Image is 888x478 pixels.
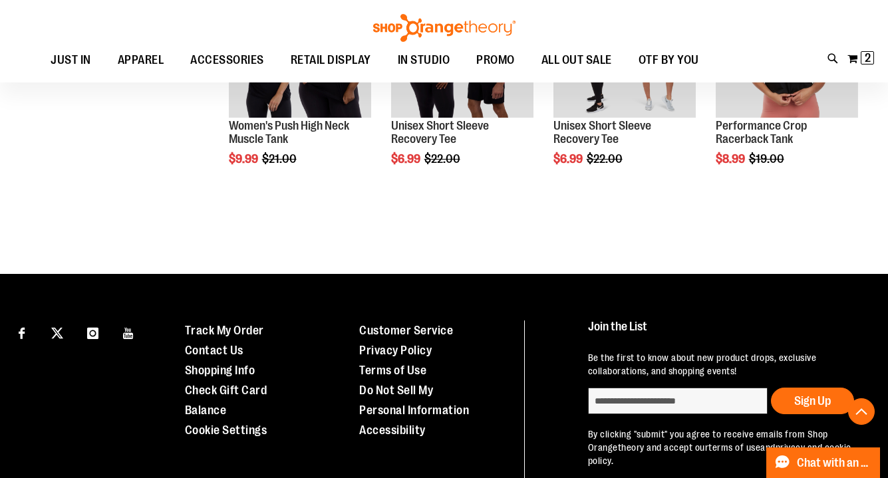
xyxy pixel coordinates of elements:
a: Cookie Settings [185,423,267,437]
a: Women's Push High Neck Muscle Tank [229,119,349,146]
a: Privacy Policy [359,344,432,357]
span: $22.00 [424,152,462,166]
a: Shopping Info [185,364,255,377]
span: OTF BY YOU [639,45,699,75]
a: Customer Service [359,324,453,337]
button: Chat with an Expert [766,447,881,478]
span: $6.99 [553,152,585,166]
span: ACCESSORIES [190,45,264,75]
p: Be the first to know about new product drops, exclusive collaborations, and shopping events! [588,351,864,378]
a: Accessibility [359,423,426,437]
a: terms of use [708,442,760,453]
span: 2 [865,51,871,64]
a: Visit our X page [46,320,69,344]
a: Do Not Sell My Personal Information [359,384,469,417]
span: $22.00 [587,152,625,166]
a: Unisex Short Sleeve Recovery Tee [553,119,651,146]
a: Check Gift Card Balance [185,384,267,417]
span: RETAIL DISPLAY [291,45,371,75]
span: Chat with an Expert [797,457,872,469]
button: Back To Top [848,398,875,425]
span: $6.99 [391,152,422,166]
button: Sign Up [771,388,854,414]
span: PROMO [476,45,515,75]
span: $8.99 [716,152,747,166]
a: Visit our Facebook page [10,320,33,344]
a: Performance Crop Racerback Tank [716,119,807,146]
h4: Join the List [588,320,864,345]
a: Visit our Instagram page [81,320,104,344]
p: By clicking "submit" you agree to receive emails from Shop Orangetheory and accept our and [588,427,864,467]
span: Sign Up [794,394,831,408]
a: Contact Us [185,344,243,357]
span: APPAREL [118,45,164,75]
a: Visit our Youtube page [117,320,140,344]
a: Track My Order [185,324,264,337]
span: $21.00 [262,152,299,166]
span: $9.99 [229,152,260,166]
span: IN STUDIO [398,45,450,75]
input: enter email [588,388,768,414]
span: JUST IN [51,45,91,75]
span: ALL OUT SALE [541,45,612,75]
a: Terms of Use [359,364,426,377]
span: $19.00 [749,152,786,166]
a: Unisex Short Sleeve Recovery Tee [391,119,489,146]
img: Twitter [51,327,63,339]
img: Shop Orangetheory [371,14,518,42]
